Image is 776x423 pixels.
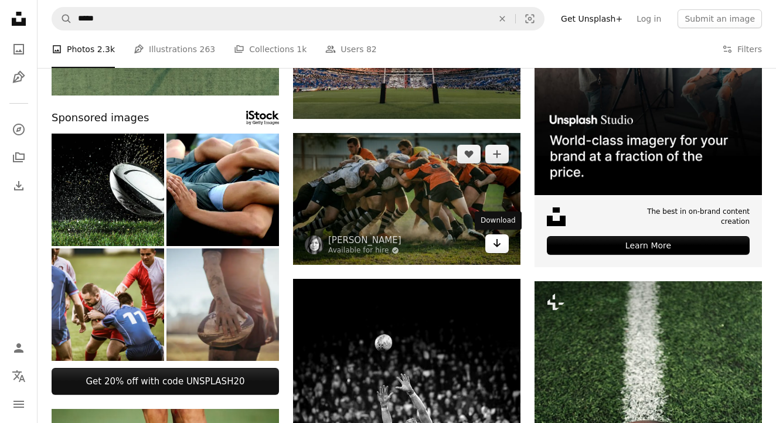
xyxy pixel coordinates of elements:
[200,43,216,56] span: 263
[7,174,30,197] a: Download History
[366,43,377,56] span: 82
[234,30,307,68] a: Collections 1k
[7,37,30,61] a: Photos
[554,9,629,28] a: Get Unsplash+
[293,133,520,264] img: men playing football
[475,211,522,230] div: Download
[7,66,30,89] a: Illustrations
[328,234,401,246] a: [PERSON_NAME]
[166,248,279,361] img: Time for rugby
[52,134,164,246] img: Rugby ball in motion over grass
[485,234,509,253] a: Download
[52,248,164,361] img: Group of aggressive sportsmen playing rugby match on a stadium.
[52,110,149,127] span: Sponsored images
[52,8,72,30] button: Search Unsplash
[7,7,30,33] a: Home — Unsplash
[297,43,307,56] span: 1k
[305,236,324,254] img: Go to Olga Guryanova's profile
[7,393,30,416] button: Menu
[631,207,750,227] span: The best in on-brand content creation
[166,134,279,246] img: People014
[52,368,279,395] a: Get 20% off with code UNSPLASH20
[52,7,544,30] form: Find visuals sitewide
[7,364,30,388] button: Language
[134,30,215,68] a: Illustrations 263
[516,8,544,30] button: Visual search
[328,246,401,255] a: Available for hire
[293,193,520,204] a: men playing football
[678,9,762,28] button: Submit an image
[547,236,750,255] div: Learn More
[457,145,481,163] button: Like
[7,146,30,169] a: Collections
[7,118,30,141] a: Explore
[7,336,30,360] a: Log in / Sign up
[325,30,377,68] a: Users 82
[489,8,515,30] button: Clear
[485,145,509,163] button: Add to Collection
[722,30,762,68] button: Filters
[547,207,566,226] img: file-1631678316303-ed18b8b5cb9cimage
[629,9,668,28] a: Log in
